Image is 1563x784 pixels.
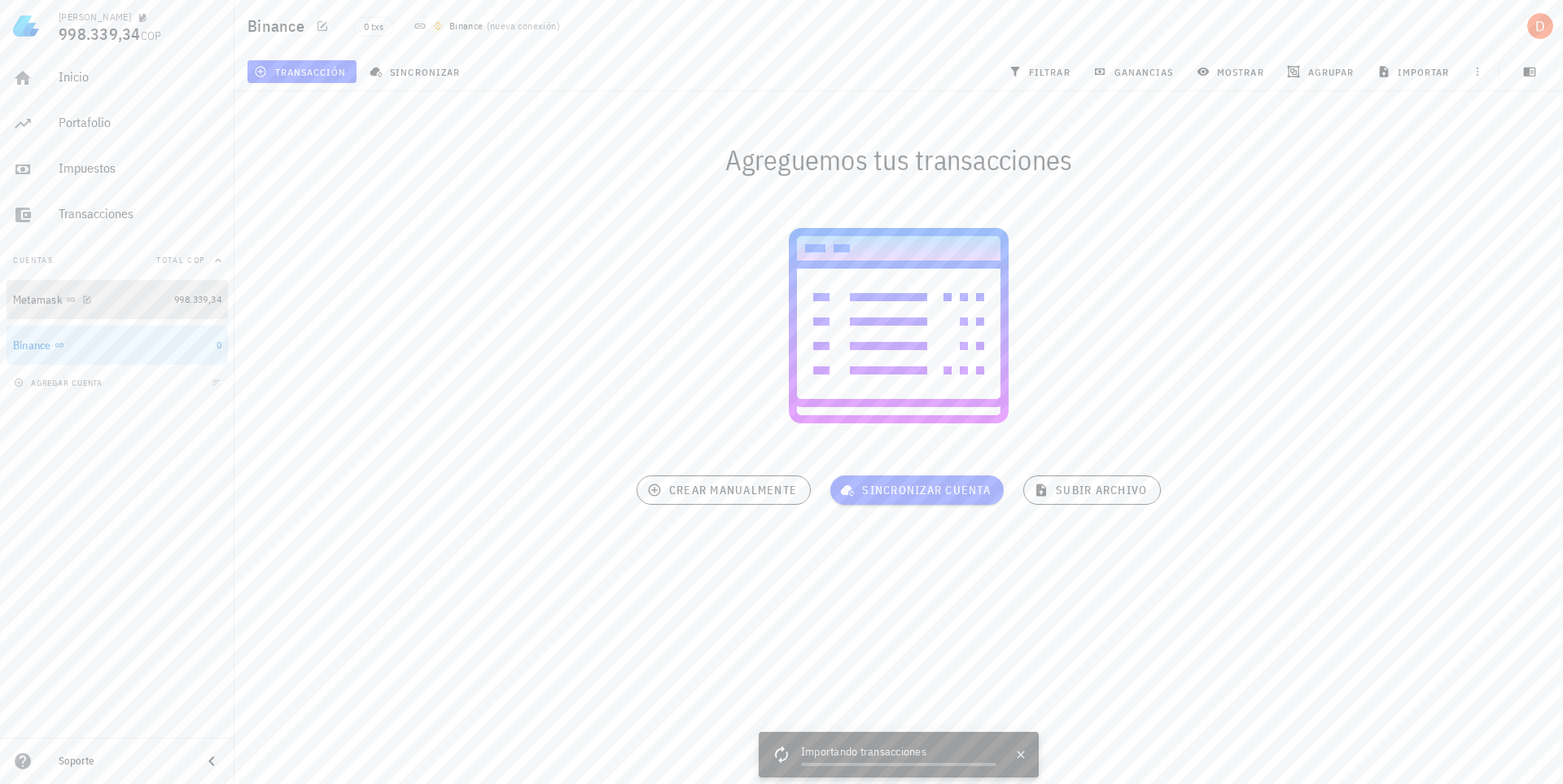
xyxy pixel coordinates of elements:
span: transacción [257,65,346,78]
a: Transacciones [7,195,228,234]
h1: Binance [247,13,311,39]
div: Importando transacciones [801,743,996,763]
button: crear manualmente [637,475,811,505]
span: COP [141,28,162,43]
button: ganancias [1087,60,1184,83]
span: nueva conexión [490,20,557,32]
span: filtrar [1012,65,1070,78]
a: Metamask 998.339,34 [7,280,228,319]
div: Binance [449,18,484,34]
button: agrupar [1281,60,1364,83]
span: mostrar [1200,65,1264,78]
span: sincronizar cuenta [843,483,991,497]
div: Binance [13,339,51,353]
button: sincronizar cuenta [830,475,1004,505]
button: agregar cuenta [10,374,110,391]
span: 998.339,34 [174,293,221,305]
span: importar [1381,65,1450,78]
div: Portafolio [59,115,221,130]
div: Impuestos [59,160,221,176]
div: Inicio [59,69,221,85]
a: Inicio [7,59,228,98]
div: Soporte [59,755,189,768]
button: mostrar [1190,60,1274,83]
a: Portafolio [7,104,228,143]
span: 0 [217,339,221,351]
img: 270.png [433,21,443,31]
a: Binance 0 [7,326,228,365]
div: avatar [1527,13,1553,39]
a: Impuestos [7,150,228,189]
span: 998.339,34 [59,23,141,45]
button: sincronizar [363,60,471,83]
span: crear manualmente [650,483,797,497]
div: [PERSON_NAME] [59,11,131,24]
span: ganancias [1097,65,1173,78]
span: agrupar [1290,65,1354,78]
span: ( ) [487,18,560,34]
span: subir archivo [1037,483,1147,497]
button: importar [1370,60,1460,83]
div: Transacciones [59,206,221,221]
span: sincronizar [373,65,460,78]
button: filtrar [1002,60,1080,83]
button: transacción [247,60,357,83]
button: subir archivo [1023,475,1161,505]
div: Metamask [13,293,63,307]
span: Total COP [156,255,205,265]
img: LedgiFi [13,13,39,39]
span: 0 txs [364,18,383,36]
button: CuentasTotal COP [7,241,228,280]
span: agregar cuenta [17,378,103,388]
